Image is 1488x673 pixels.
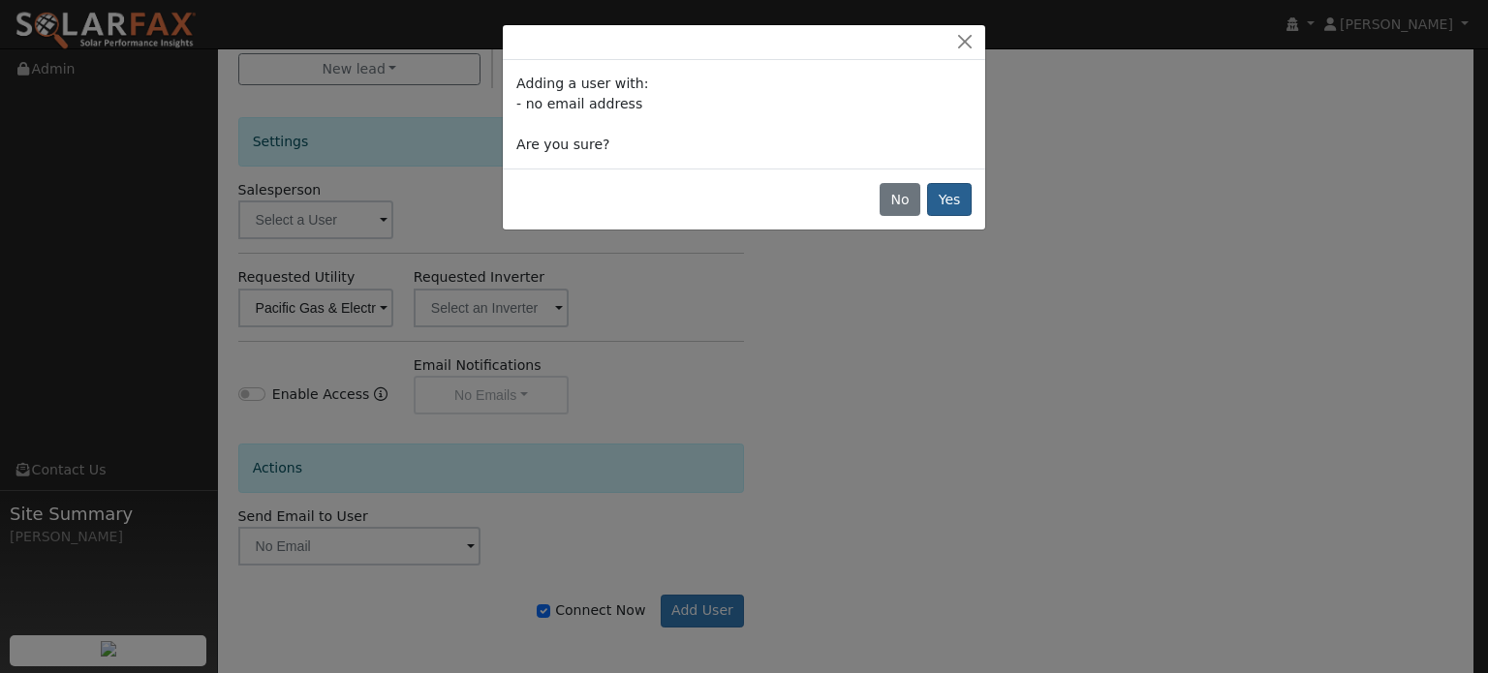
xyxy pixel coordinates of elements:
button: No [880,183,920,216]
button: Close [951,32,978,52]
span: Adding a user with: [516,76,648,91]
span: Are you sure? [516,137,609,152]
button: Yes [927,183,972,216]
span: - no email address [516,96,642,111]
